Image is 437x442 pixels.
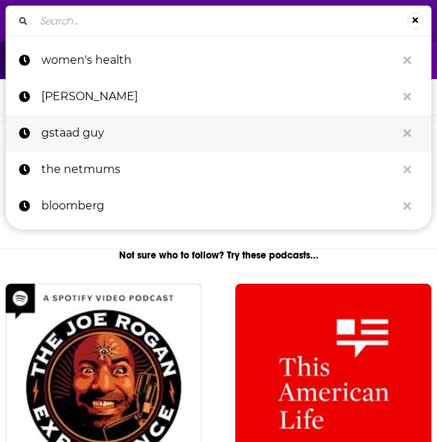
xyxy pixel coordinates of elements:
a: women's health [6,42,431,78]
p: the netmums [41,151,396,188]
input: Search... [34,10,407,32]
a: the netmums [6,151,431,188]
p: women's health [41,42,396,78]
p: bloomberg [41,188,396,224]
a: [PERSON_NAME] [6,78,431,115]
div: by following Podcasts, Creators, Lists, and other Users! [4,139,433,179]
p: Dr Louise Newson [41,78,396,115]
p: gstaad guy [41,115,396,151]
div: Search... [6,6,431,36]
a: bloomberg [6,188,431,224]
div: New releases, episode reviews, guest credits, and personalized recommendations will begin to appe... [4,191,433,232]
a: gstaad guy [6,115,431,151]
